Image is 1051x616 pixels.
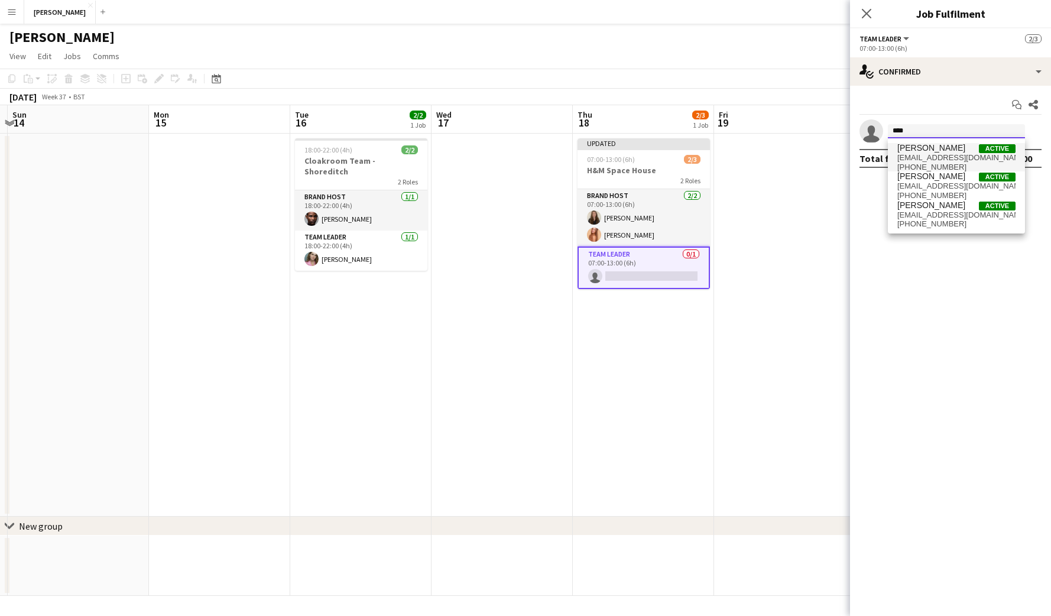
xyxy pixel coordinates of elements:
app-job-card: Updated07:00-13:00 (6h)2/3H&M Space House2 RolesBrand Host2/207:00-13:00 (6h)[PERSON_NAME][PERSON... [578,138,710,289]
span: Fri [719,109,728,120]
div: BST [73,92,85,101]
button: Team Leader [859,34,911,43]
div: 07:00-13:00 (6h) [859,44,1042,53]
h3: Cloakroom Team - Shoreditch [295,155,427,177]
span: +447548613173 [897,219,1016,229]
span: 2 Roles [398,177,418,186]
div: [DATE] [9,91,37,103]
app-card-role: Team Leader0/107:00-13:00 (6h) [578,247,710,289]
a: Jobs [59,48,86,64]
span: Active [979,173,1016,181]
app-card-role: Brand Host2/207:00-13:00 (6h)[PERSON_NAME][PERSON_NAME] [578,189,710,247]
span: Sun [12,109,27,120]
span: Wed [436,109,452,120]
span: 2 Roles [680,176,700,185]
span: Team Leader [859,34,901,43]
span: Jobs [63,51,81,61]
span: Thu [578,109,592,120]
a: View [5,48,31,64]
span: 2/2 [410,111,426,119]
app-card-role: Brand Host1/118:00-22:00 (4h)[PERSON_NAME] [295,190,427,231]
span: t_tlewissmith@yahoo.com [897,181,1016,191]
span: 16 [293,116,309,129]
span: 18 [576,116,592,129]
span: +4407498846434 [897,191,1016,200]
span: 19 [717,116,728,129]
span: 2/2 [401,145,418,154]
span: Active [979,144,1016,153]
span: +447900604685 [897,163,1016,172]
span: Comms [93,51,119,61]
div: 1 Job [410,121,426,129]
a: Comms [88,48,124,64]
div: Total fee [859,153,900,164]
span: Active [979,202,1016,210]
span: 2/3 [684,155,700,164]
span: Tameika Lewis-smith [897,171,965,181]
h1: [PERSON_NAME] [9,28,115,46]
div: Confirmed [850,57,1051,86]
h3: H&M Space House [578,165,710,176]
div: Updated [578,138,710,148]
span: 07:00-13:00 (6h) [587,155,635,164]
span: lewisasquith@hotmail.co.uk [897,153,1016,163]
span: 2/3 [1025,34,1042,43]
app-job-card: 18:00-22:00 (4h)2/2Cloakroom Team - Shoreditch2 RolesBrand Host1/118:00-22:00 (4h)[PERSON_NAME]Te... [295,138,427,271]
h3: Job Fulfilment [850,6,1051,21]
span: Week 37 [39,92,69,101]
span: Lewis Pick [897,200,965,210]
span: 14 [11,116,27,129]
div: New group [19,520,63,532]
span: 18:00-22:00 (4h) [304,145,352,154]
a: Edit [33,48,56,64]
span: 2/3 [692,111,709,119]
span: lewisp12121@gmail.com [897,210,1016,220]
span: 15 [152,116,169,129]
span: Tue [295,109,309,120]
span: 17 [434,116,452,129]
app-card-role: Team Leader1/118:00-22:00 (4h)[PERSON_NAME] [295,231,427,271]
span: Lewis Asquith [897,143,965,153]
span: Mon [154,109,169,120]
button: [PERSON_NAME] [24,1,96,24]
div: 1 Job [693,121,708,129]
span: Edit [38,51,51,61]
span: View [9,51,26,61]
